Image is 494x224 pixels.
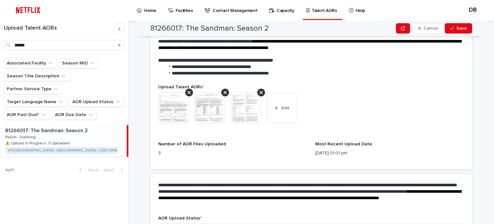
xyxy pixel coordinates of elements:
[4,58,57,68] button: Associated Facility
[101,167,128,173] button: Next
[104,168,118,172] span: Next
[315,150,464,157] p: [DATE] 01:01 pm
[5,134,37,140] p: Polish - Dubbing
[74,167,101,173] button: Back
[151,24,269,33] h2: 81266017: The Sandman: Season 2
[468,5,478,15] div: DB
[13,4,43,17] img: ifQbXi3ZQGMSEF7WDB7W
[158,150,307,157] p: 3
[85,168,98,172] span: Back
[413,23,444,34] button: Cancel
[5,126,89,134] p: 81266017: The Sandman: Season 2
[456,26,467,31] span: Save
[445,23,472,34] button: Save
[315,142,372,146] span: Most Recent Upload Date
[52,110,97,120] button: AOR Due Date
[5,140,71,146] p: ⚠️ Upload In Progress: 3 Uploaded
[281,106,289,110] span: Add
[4,97,67,107] button: Target Language Name
[158,142,226,146] span: Number of AOR Files Uploaded
[4,84,62,94] button: Partner Service Type
[158,216,202,220] span: AOR Upload Status
[4,40,124,50] input: Search
[266,93,297,123] button: Add
[8,148,139,153] a: VSI [GEOGRAPHIC_DATA] - [GEOGRAPHIC_DATA] – [GEOGRAPHIC_DATA]
[4,110,50,120] button: AOR Past Due?
[59,58,98,68] button: Season MID
[158,85,204,89] span: Upload Talent AORs
[424,26,438,31] span: Cancel
[4,25,114,32] h1: Upload Talent AORs
[4,71,70,81] button: Season Title Description
[69,97,124,107] button: AOR Upload Status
